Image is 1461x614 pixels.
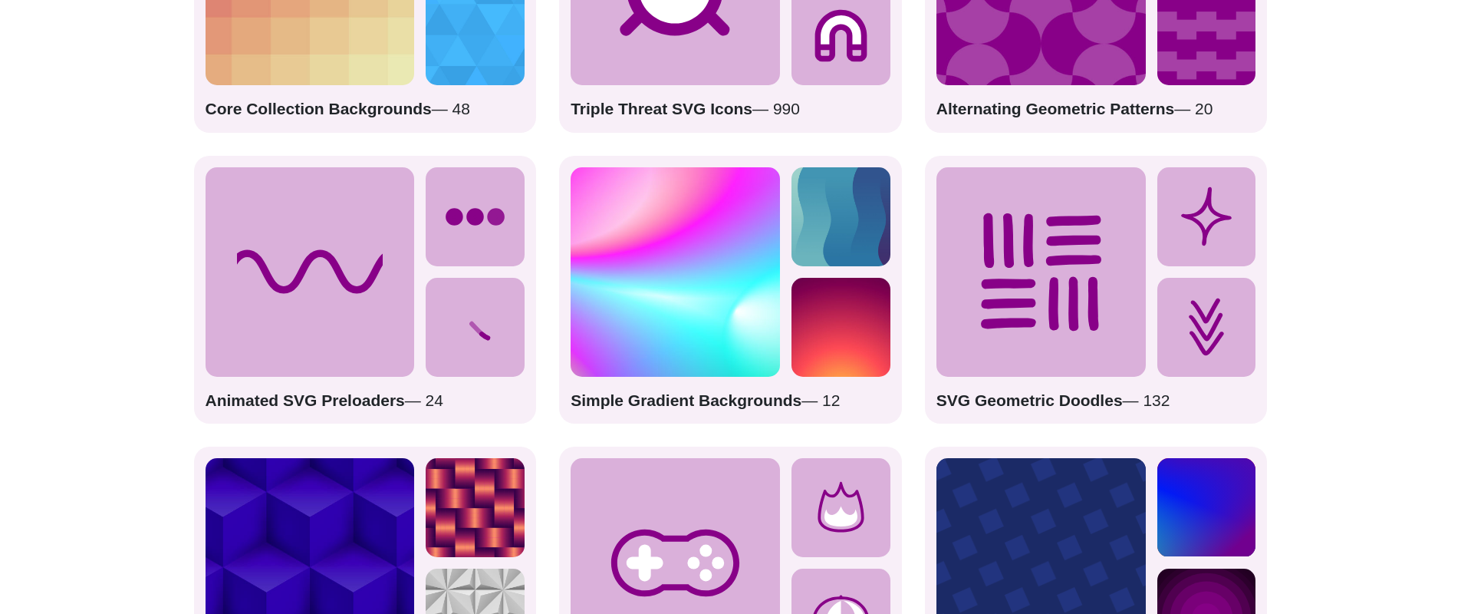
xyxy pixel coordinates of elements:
[936,97,1256,121] p: — 20
[571,167,780,377] img: colorful radial mesh gradient rainbow
[571,100,752,117] strong: Triple Threat SVG Icons
[206,388,525,413] p: — 24
[571,391,801,409] strong: Simple Gradient Backgrounds
[936,388,1256,413] p: — 132
[206,97,525,121] p: — 48
[791,278,890,377] img: glowing yellow warming the purple vector sky
[791,167,890,266] img: alternating gradient chain from purple to green
[571,388,890,413] p: — 12
[426,458,525,557] img: red shiny ribbon woven into a pattern
[206,100,432,117] strong: Core Collection Backgrounds
[571,97,890,121] p: — 990
[936,391,1123,409] strong: SVG Geometric Doodles
[206,391,405,409] strong: Animated SVG Preloaders
[936,100,1174,117] strong: Alternating Geometric Patterns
